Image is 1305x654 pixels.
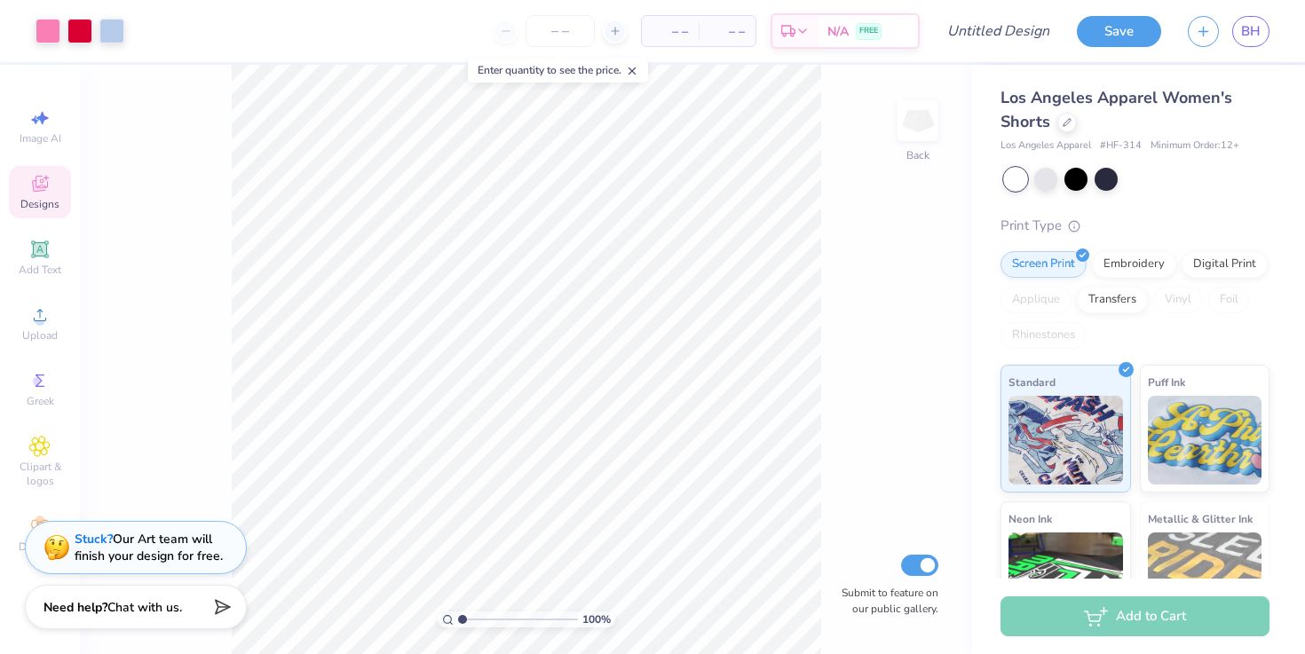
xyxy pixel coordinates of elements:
[1008,532,1123,621] img: Neon Ink
[1100,138,1142,154] span: # HF-314
[1008,396,1123,485] img: Standard
[709,22,745,41] span: – –
[19,263,61,277] span: Add Text
[1092,251,1176,278] div: Embroidery
[1008,509,1052,528] span: Neon Ink
[652,22,688,41] span: – –
[75,531,223,564] div: Our Art team will finish your design for free.
[526,15,595,47] input: – –
[1232,16,1269,47] a: BH
[1000,322,1087,349] div: Rhinestones
[1148,373,1185,391] span: Puff Ink
[20,131,61,146] span: Image AI
[832,585,938,617] label: Submit to feature on our public gallery.
[1077,16,1161,47] button: Save
[1241,21,1261,42] span: BH
[1000,87,1232,132] span: Los Angeles Apparel Women's Shorts
[1000,138,1091,154] span: Los Angeles Apparel
[1008,373,1056,391] span: Standard
[27,394,54,408] span: Greek
[582,611,611,627] span: 100 %
[22,328,58,343] span: Upload
[107,599,182,616] span: Chat with us.
[906,147,929,163] div: Back
[75,531,113,548] strong: Stuck?
[933,13,1064,49] input: Untitled Design
[1000,251,1087,278] div: Screen Print
[1151,138,1239,154] span: Minimum Order: 12 +
[20,197,59,211] span: Designs
[859,25,878,37] span: FREE
[900,103,936,138] img: Back
[1208,287,1250,313] div: Foil
[9,460,71,488] span: Clipart & logos
[1148,509,1253,528] span: Metallic & Glitter Ink
[1182,251,1268,278] div: Digital Print
[1148,396,1262,485] img: Puff Ink
[1148,532,1262,621] img: Metallic & Glitter Ink
[827,22,849,41] span: N/A
[468,58,648,83] div: Enter quantity to see the price.
[1077,287,1148,313] div: Transfers
[19,540,61,554] span: Decorate
[1000,216,1269,236] div: Print Type
[1000,287,1072,313] div: Applique
[1153,287,1203,313] div: Vinyl
[43,599,107,616] strong: Need help?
